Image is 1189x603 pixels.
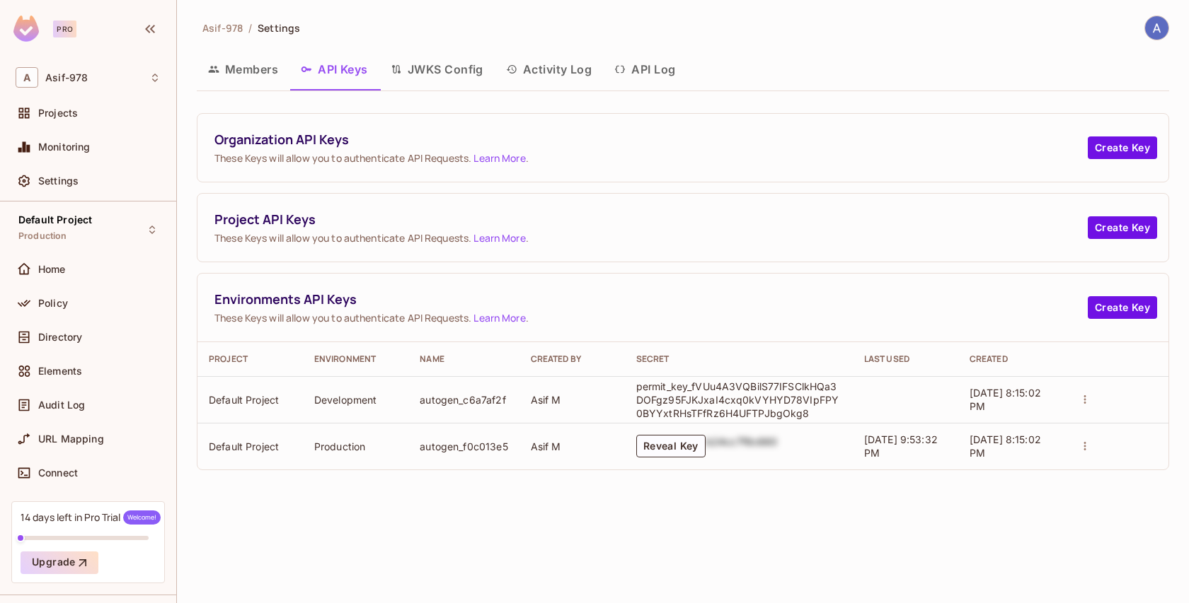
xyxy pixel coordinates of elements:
[1088,296,1157,319] button: Create Key
[18,214,92,226] span: Default Project
[209,353,292,365] div: Project
[197,52,289,87] button: Members
[864,433,938,459] span: [DATE] 9:53:32 PM
[636,380,842,420] p: permit_key_fVUu4A3VQBilS77IFSClkHQa3DOFgz95FJKJxaI4cxq0kVYHYD78VIpFPY0BYYxtRHsTFfRz6H4UFTPJbgOkg8
[519,376,625,423] td: Asif M
[53,21,76,37] div: Pro
[38,399,85,411] span: Audit Log
[38,264,66,275] span: Home
[314,353,397,365] div: Environment
[970,353,1052,365] div: Created
[123,510,161,525] span: Welcome!
[38,433,104,445] span: URL Mapping
[473,151,525,165] a: Learn More
[214,311,1088,324] span: These Keys will allow you to authenticate API Requests. .
[16,67,38,88] span: A
[495,52,604,87] button: Activity Log
[408,376,519,423] td: autogen_c6a7af2f
[214,151,1088,165] span: These Keys will allow you to authenticate API Requests. .
[21,510,161,525] div: 14 days left in Pro Trial
[603,52,687,87] button: API Log
[197,423,303,469] td: Default Project
[38,107,78,119] span: Projects
[13,16,39,42] img: SReyMgAAAABJRU5ErkJggg==
[248,21,252,35] li: /
[636,353,842,365] div: Secret
[45,72,88,83] span: Workspace: Asif-978
[1075,390,1095,409] button: actions
[473,231,525,245] a: Learn More
[38,332,82,343] span: Directory
[706,435,778,457] div: b24cc7f8c660
[636,435,706,457] button: Reveal Key
[408,423,519,469] td: autogen_f0c013e5
[38,365,82,377] span: Elements
[38,298,68,309] span: Policy
[1075,436,1095,456] button: actions
[38,175,79,187] span: Settings
[420,353,507,365] div: Name
[1145,16,1168,40] img: Asif M
[214,211,1088,228] span: Project API Keys
[38,467,78,479] span: Connect
[473,311,525,324] a: Learn More
[289,52,379,87] button: API Keys
[379,52,495,87] button: JWKS Config
[214,231,1088,245] span: These Keys will allow you to authenticate API Requests. .
[531,353,614,365] div: Created By
[519,423,625,469] td: Asif M
[258,21,300,35] span: Settings
[21,551,98,574] button: Upgrade
[864,353,947,365] div: Last Used
[214,131,1088,148] span: Organization API Keys
[1088,136,1157,159] button: Create Key
[38,141,91,153] span: Monitoring
[970,433,1041,459] span: [DATE] 8:15:02 PM
[1088,216,1157,239] button: Create Key
[970,387,1041,412] span: [DATE] 8:15:02 PM
[202,21,243,35] span: Asif-978
[303,376,408,423] td: Development
[214,291,1088,308] span: Environments API Keys
[197,376,303,423] td: Default Project
[303,423,408,469] td: Production
[18,230,67,242] span: Production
